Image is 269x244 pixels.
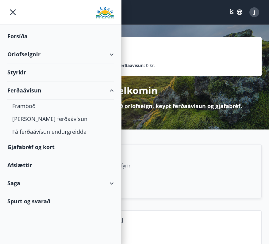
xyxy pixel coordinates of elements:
[7,156,114,174] div: Afslættir
[52,226,256,236] p: Þórisstaðir - Hús 1
[112,84,158,97] p: Velkomin
[96,7,114,19] img: union_logo
[7,174,114,192] div: Saga
[226,7,246,18] button: ÍS
[7,192,114,210] div: Spurt og svarað
[12,125,109,138] div: Fá ferðaávísun endurgreidda
[12,112,109,125] div: [PERSON_NAME] ferðaávísun
[7,7,18,18] button: menu
[254,9,255,16] span: J
[27,102,242,110] p: Hér getur þú sótt um styrki, bókað orlofseign, keypt ferðaávísun og gjafabréf.
[7,27,114,45] div: Forsíða
[118,62,145,69] p: Ferðaávísun :
[247,5,262,20] button: J
[146,62,155,69] span: 0 kr.
[7,45,114,63] div: Orlofseignir
[12,99,109,112] div: Framboð
[7,138,114,156] div: Gjafabréf og kort
[7,81,114,99] div: Ferðaávísun
[7,63,114,81] div: Styrkir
